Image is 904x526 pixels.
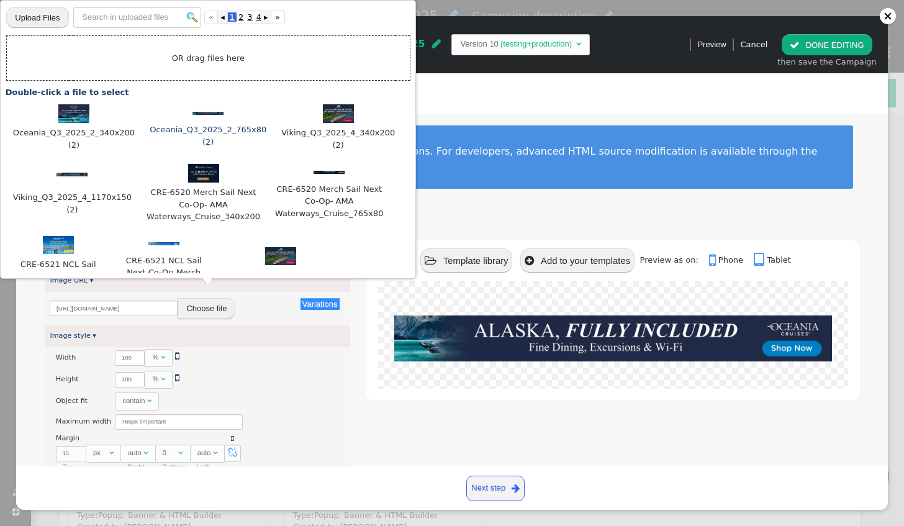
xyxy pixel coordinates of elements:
span: Width [56,353,76,361]
a: Preview [697,34,726,55]
span: CRE-6520 Merch Sail Next Co-Op- AMA Waterways_Cruise_765x80 [274,183,385,220]
a:  [175,374,179,382]
a: Image URL ▾ [50,276,93,284]
span: CRE-6521 NCL Sail Next Co-Op Merch banner_765x80 Cruise (1) (2) [117,254,210,304]
a: ▸ [261,11,270,24]
div: Left [197,463,230,473]
input: Search in uploaded files [73,7,201,28]
span:  [231,435,234,442]
span:  [213,449,217,456]
span: 2 [237,12,245,22]
span: Maximum width [56,417,111,425]
img: 3b2c7808ea697972-th.jpeg [58,104,89,123]
img: c28349039fa25285-th.jpeg [148,242,179,245]
div: Double-click a file to select [6,86,410,99]
div: then save the Campaign [777,56,877,68]
span: Preview as on: [640,255,707,265]
span: 4 [255,12,263,22]
span:  [576,40,581,48]
span: CRE-6521 NCL Sail Next Co-Op Merch banner_340x200 Cruise (2) [12,258,105,307]
a: Next step [466,476,525,501]
span:  [525,255,534,266]
span:  [790,40,800,50]
a:  [175,352,179,360]
a: Phone [709,255,751,265]
span:  [143,449,148,456]
td: OR drag files here [6,35,410,81]
span: Height [56,375,79,383]
button: DONE EDITING [782,34,872,55]
span:  [432,39,441,48]
div: 0 [163,448,176,458]
span:  [512,481,520,496]
span:  [147,397,151,404]
div: % [152,352,158,363]
span: 3 [245,12,254,22]
span:  [175,373,179,383]
button: Add to your templates [520,248,635,273]
a: Image style ▾ [50,332,96,340]
span: Oceania_Q3_2025_2_340x200 (2) [12,126,136,152]
img: icon_search.png [187,12,197,23]
span: Viking_Q3_2025_4_340x200 (2) [280,126,396,152]
a: ◂ [218,11,227,24]
span:  [178,449,183,456]
span:  [161,375,165,383]
div: Top [63,463,126,473]
div: auto [128,448,142,458]
span: 1 [228,12,237,22]
div: Right [127,463,161,473]
span: Oceania_Q3_2025_2_765x80 (2) [148,123,268,148]
img: 45edd859a782bb93-th.jpeg [314,171,345,174]
button: Template library [420,248,512,273]
a:  [231,435,234,443]
a: Cancel [740,40,767,49]
img: 45fb004de688153a-th.jpeg [188,164,219,183]
div: contain [122,396,145,406]
img: a390eb89a614f375-th.jpeg [192,112,224,115]
span:  [228,448,238,458]
span:  [709,252,718,268]
td: (testing+production) [499,38,574,50]
span: Margin [56,434,79,442]
a: « [204,11,219,24]
span:  [109,449,114,456]
div: To edit an element, simply click on it to access its customization options. For developers, advan... [71,145,833,169]
div: auto [197,448,211,458]
span: CRE-6520 Merch Sail Next Co-Op- AMA Waterways_Cruise_340x200 [145,186,261,224]
img: 6537f78afc042648-th.jpeg [265,247,296,266]
img: ee31ff6452ba1e50-th.jpeg [56,173,88,177]
img: e622d70f840aff47-th.jpeg [43,236,74,255]
span: Viking_Q3_2025_4_1170x150 (2) [12,191,133,216]
div: Bottom [162,463,196,473]
span: Preview [697,39,726,51]
span:  [754,252,767,268]
img: 7c8e5cc6aac52132-th.jpeg [323,104,354,123]
a: Tablet [754,255,791,265]
a: » [271,11,285,24]
td: Version 10 [460,38,498,50]
button: Choose file [178,298,235,319]
button: Variations [301,298,340,310]
span:  [161,353,165,361]
span: Object fit [56,397,88,405]
div: px [93,448,107,458]
span:  [425,255,436,266]
div: % [152,374,158,384]
span:  [175,351,179,361]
